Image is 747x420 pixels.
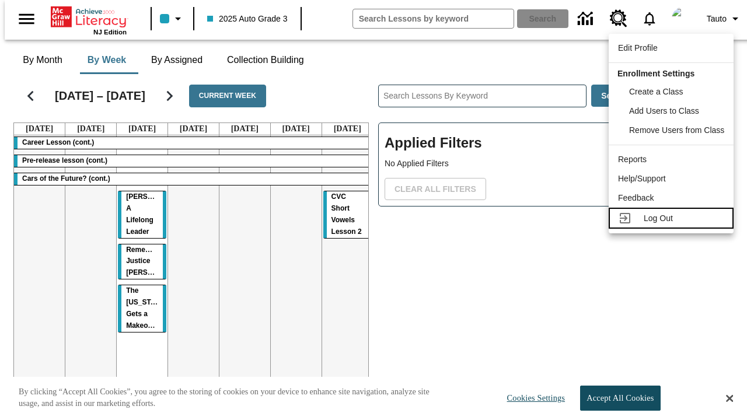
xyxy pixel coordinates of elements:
span: Enrollment Settings [617,69,694,78]
span: Feedback [618,193,654,202]
span: Create a Class [629,87,683,96]
p: By clicking “Accept All Cookies”, you agree to the storing of cookies on your device to enhance s... [19,386,448,409]
span: Help/Support [618,174,666,183]
span: Add Users to Class [629,106,699,116]
span: Remove Users from Class [629,125,724,135]
span: Reports [618,155,647,164]
span: Log Out [644,213,673,223]
button: Close [726,393,733,404]
button: Cookies Settings [497,386,570,410]
button: Accept All Cookies [580,386,660,411]
span: Edit Profile [618,43,658,52]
